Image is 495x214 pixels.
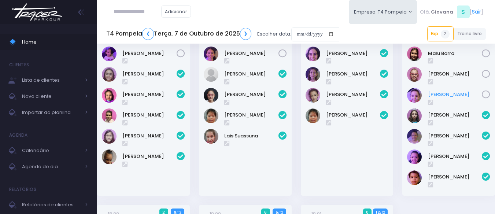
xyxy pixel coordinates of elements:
[204,67,218,82] img: Beatriz Ribeiro
[407,170,422,185] img: Yumi Muller
[326,50,380,57] a: [PERSON_NAME]
[9,128,28,143] h4: Agenda
[122,111,177,119] a: [PERSON_NAME]
[420,8,430,16] span: Olá,
[102,129,117,144] img: Olívia Marconato Pizzo
[122,50,177,57] a: [PERSON_NAME]
[472,8,481,16] a: Sair
[22,92,81,101] span: Novo cliente
[454,28,486,40] a: Treino livre
[407,150,422,164] img: Nina amorim
[22,146,81,155] span: Calendário
[106,28,251,40] h5: T4 Pompeia Terça, 7 de Outubro de 2025
[22,75,81,85] span: Lista de clientes
[428,111,482,119] a: [PERSON_NAME]
[102,88,117,103] img: Júlia Meneguim Merlo
[102,47,117,61] img: Alice Mattos
[204,108,218,123] img: Júlia Ayumi Tiba
[161,5,191,18] a: Adicionar
[428,70,482,78] a: [PERSON_NAME]
[106,26,339,43] div: Escolher data:
[441,30,450,38] span: 2
[142,28,154,40] a: ❮
[306,67,320,82] img: Antonella Zappa Marques
[22,200,81,210] span: Relatórios de clientes
[9,182,36,197] h4: Relatórios
[224,91,278,98] a: [PERSON_NAME]
[306,47,320,61] img: Antonella Rossi Paes Previtalli
[428,50,482,57] a: Malu Barra
[22,108,81,117] span: Importar da planilha
[417,4,486,20] div: [ ]
[224,70,278,78] a: [PERSON_NAME]
[431,8,453,16] span: Giovana
[102,150,117,164] img: Sophia Crispi Marques dos Santos
[407,88,422,103] img: Rafaella Westphalen Porto Ravasi
[122,153,177,160] a: [PERSON_NAME]
[9,58,29,72] h4: Clientes
[102,67,117,82] img: Eloah Meneguim Tenorio
[122,91,177,98] a: [PERSON_NAME]
[224,50,278,57] a: [PERSON_NAME]
[407,129,422,144] img: LIZ WHITAKER DE ALMEIDA BORGES
[457,5,470,18] span: S
[204,129,218,144] img: Lais Suassuna
[428,173,482,181] a: [PERSON_NAME]
[326,111,380,119] a: [PERSON_NAME]
[428,153,482,160] a: [PERSON_NAME]
[407,108,422,123] img: Filomena Caruso Grano
[204,88,218,103] img: Julia Abrell Ribeiro
[22,162,81,171] span: Agenda do dia
[407,47,422,61] img: Malu Barra Guirro
[326,70,380,78] a: [PERSON_NAME]
[122,70,177,78] a: [PERSON_NAME]
[102,108,117,123] img: Nicole Esteves Fabri
[427,26,454,41] a: Exp2
[428,132,482,140] a: [PERSON_NAME]
[122,132,177,140] a: [PERSON_NAME]
[428,91,482,98] a: [PERSON_NAME]
[22,37,88,47] span: Home
[306,108,320,123] img: Júlia Ayumi Tiba
[326,91,380,98] a: [PERSON_NAME]
[204,47,218,61] img: Lara Souza
[306,88,320,103] img: Ivy Miki Miessa Guadanuci
[240,28,252,40] a: ❯
[407,67,422,82] img: Paola baldin Barreto Armentano
[224,132,278,140] a: Lais Suassuna
[224,111,278,119] a: [PERSON_NAME]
